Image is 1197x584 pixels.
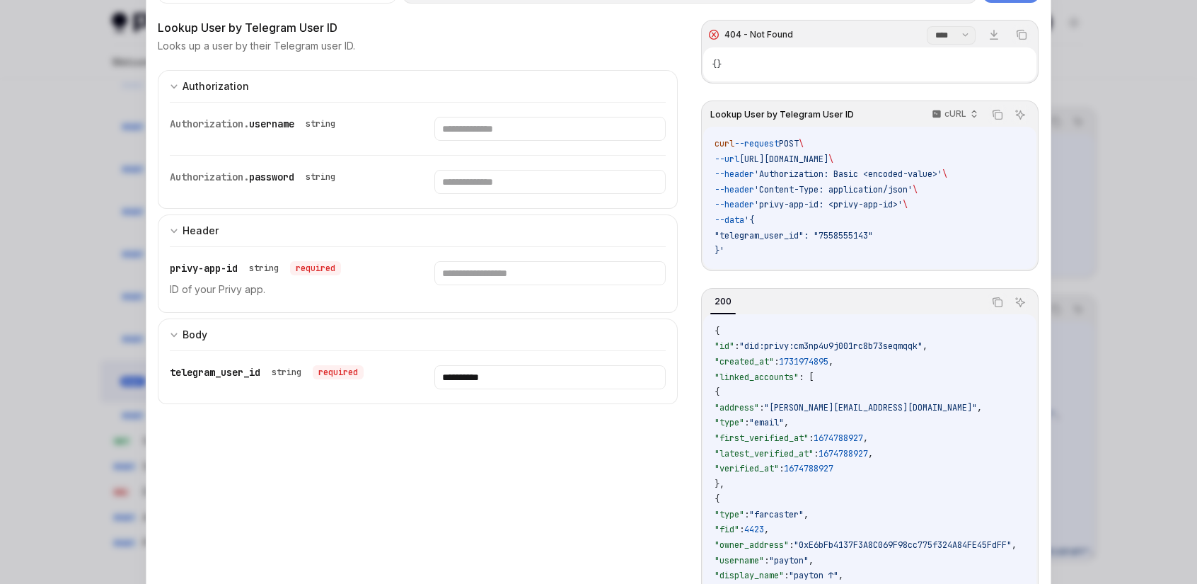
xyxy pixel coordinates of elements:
[715,570,784,581] span: "display_name"
[170,261,341,275] div: privy-app-id
[715,214,744,226] span: --data
[779,356,828,367] span: 1731974895
[804,509,809,520] span: ,
[272,367,301,378] div: string
[715,199,754,210] span: --header
[710,109,854,120] span: Lookup User by Telegram User ID
[764,555,769,566] span: :
[158,319,678,350] button: expand input section
[170,118,249,130] span: Authorization.
[715,524,739,535] span: "fid"
[794,539,1012,551] span: "0xE6bFb4137F3A8C069F98cc775f324A84FE45FdFF"
[170,281,400,298] p: ID of your Privy app.
[814,433,863,444] span: 1674788927
[744,524,764,535] span: 4423
[715,184,754,195] span: --header
[170,171,249,183] span: Authorization.
[774,356,779,367] span: :
[977,402,982,413] span: ,
[784,570,789,581] span: :
[715,463,779,474] span: "verified_at"
[769,555,809,566] span: "payton"
[863,433,868,444] span: ,
[158,70,678,102] button: expand input section
[715,555,764,566] span: "username"
[715,402,759,413] span: "address"
[799,138,804,149] span: \
[819,448,868,459] span: 1674788927
[158,19,678,36] div: Lookup User by Telegram User ID
[249,171,294,183] span: password
[754,184,913,195] span: 'Content-Type: application/json'
[988,105,1007,124] button: Copy the contents from the code block
[828,356,833,367] span: ,
[715,417,744,428] span: "type"
[734,138,779,149] span: --request
[715,356,774,367] span: "created_at"
[724,29,793,40] div: 404 - Not Found
[809,433,814,444] span: :
[944,108,966,120] p: cURL
[715,372,799,383] span: "linked_accounts"
[784,417,789,428] span: ,
[779,138,799,149] span: POST
[170,117,341,131] div: Authorization.username
[913,184,918,195] span: \
[715,448,814,459] span: "latest_verified_at"
[749,417,784,428] span: "email"
[170,170,341,184] div: Authorization.password
[183,326,207,343] div: Body
[715,154,739,165] span: --url
[158,214,678,246] button: expand input section
[1012,539,1017,551] span: ,
[715,340,734,352] span: "id"
[183,222,219,239] div: Header
[739,340,923,352] span: "did:privy:cm3np4u9j001rc8b73seqmqqk"
[764,524,769,535] span: ,
[170,262,238,275] span: privy-app-id
[170,366,260,379] span: telegram_user_id
[158,39,355,53] p: Looks up a user by their Telegram user ID.
[942,168,947,180] span: \
[739,154,828,165] span: [URL][DOMAIN_NAME]
[754,168,942,180] span: 'Authorization: Basic <encoded-value>'
[764,402,977,413] span: "[PERSON_NAME][EMAIL_ADDRESS][DOMAIN_NAME]"
[715,230,873,241] span: "telegram_user_id": "7558555143"
[734,340,739,352] span: :
[1011,293,1029,311] button: Ask AI
[712,59,722,70] span: {}
[313,365,364,379] div: required
[789,570,838,581] span: "payton ↑"
[715,479,724,490] span: },
[923,340,927,352] span: ,
[715,433,809,444] span: "first_verified_at"
[306,118,335,130] div: string
[715,539,789,551] span: "owner_address"
[903,199,908,210] span: \
[290,261,341,275] div: required
[754,199,903,210] span: 'privy-app-id: <privy-app-id>'
[715,138,734,149] span: curl
[1011,105,1029,124] button: Ask AI
[715,168,754,180] span: --header
[809,555,814,566] span: ,
[715,387,719,398] span: {
[710,293,736,310] div: 200
[715,245,724,256] span: }'
[789,539,794,551] span: :
[744,214,754,226] span: '{
[744,509,749,520] span: :
[759,402,764,413] span: :
[715,493,719,505] span: {
[868,448,873,459] span: ,
[838,570,843,581] span: ,
[183,78,249,95] div: Authorization
[799,372,814,383] span: : [
[988,293,1007,311] button: Copy the contents from the code block
[784,463,833,474] span: 1674788927
[1012,25,1031,44] button: Copy the contents from the code block
[779,463,784,474] span: :
[170,365,364,379] div: telegram_user_id
[749,509,804,520] span: "farcaster"
[715,509,744,520] span: "type"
